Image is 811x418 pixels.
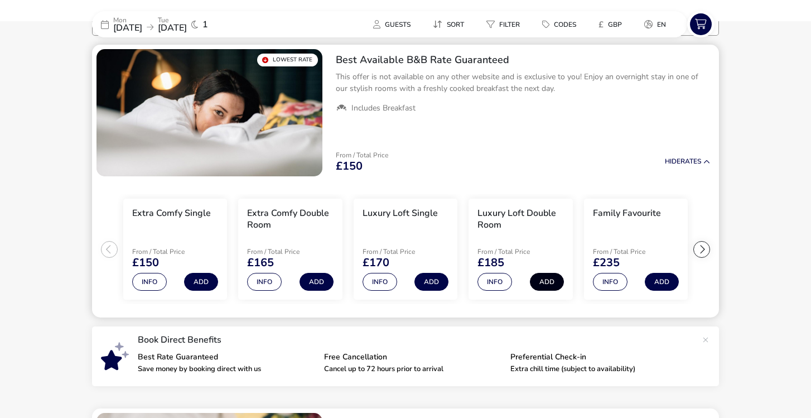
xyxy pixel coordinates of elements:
[477,248,557,255] p: From / Total Price
[327,45,719,123] div: Best Available B&B Rate GuaranteedThis offer is not available on any other website and is exclusi...
[364,16,424,32] naf-pibe-menu-bar-item: Guests
[351,103,416,113] span: Includes Breakfast
[92,11,259,37] div: Mon[DATE]Tue[DATE]1
[593,248,672,255] p: From / Total Price
[578,194,693,305] swiper-slide: 5 / 7
[665,158,710,165] button: HideRates
[510,353,688,361] p: Preferential Check-in
[590,16,631,32] button: £GBP
[477,16,533,32] naf-pibe-menu-bar-item: Filter
[132,257,159,268] span: £150
[257,54,318,66] div: Lowest Rate
[424,16,477,32] naf-pibe-menu-bar-item: Sort
[447,20,464,29] span: Sort
[336,152,388,158] p: From / Total Price
[477,257,504,268] span: £185
[593,257,620,268] span: £235
[424,16,473,32] button: Sort
[247,273,282,291] button: Info
[336,161,363,172] span: £150
[138,353,315,361] p: Best Rate Guaranteed
[590,16,635,32] naf-pibe-menu-bar-item: £GBP
[554,20,576,29] span: Codes
[477,273,512,291] button: Info
[635,16,675,32] button: en
[363,208,438,219] h3: Luxury Loft Single
[324,366,501,373] p: Cancel up to 72 hours prior to arrival
[132,248,211,255] p: From / Total Price
[477,16,529,32] button: Filter
[665,157,680,166] span: Hide
[202,20,208,29] span: 1
[348,194,463,305] swiper-slide: 3 / 7
[530,273,564,291] button: Add
[364,16,419,32] button: Guests
[499,20,520,29] span: Filter
[158,17,187,23] p: Tue
[385,20,411,29] span: Guests
[533,16,585,32] button: Codes
[635,16,679,32] naf-pibe-menu-bar-item: en
[184,273,218,291] button: Add
[96,49,322,176] swiper-slide: 1 / 1
[477,208,563,231] h3: Luxury Loft Double Room
[414,273,448,291] button: Add
[113,22,142,34] span: [DATE]
[608,20,622,29] span: GBP
[593,273,627,291] button: Info
[158,22,187,34] span: [DATE]
[463,194,578,305] swiper-slide: 4 / 7
[113,17,142,23] p: Mon
[247,248,326,255] p: From / Total Price
[645,273,679,291] button: Add
[593,208,661,219] h3: Family Favourite
[363,273,397,291] button: Info
[324,353,501,361] p: Free Cancellation
[132,208,211,219] h3: Extra Comfy Single
[533,16,590,32] naf-pibe-menu-bar-item: Codes
[300,273,334,291] button: Add
[336,71,710,94] p: This offer is not available on any other website and is exclusive to you! Enjoy an overnight stay...
[336,54,710,66] h2: Best Available B&B Rate Guaranteed
[693,194,808,305] swiper-slide: 6 / 7
[138,366,315,373] p: Save money by booking direct with us
[132,273,167,291] button: Info
[510,366,688,373] p: Extra chill time (subject to availability)
[363,257,389,268] span: £170
[233,194,347,305] swiper-slide: 2 / 7
[247,208,333,231] h3: Extra Comfy Double Room
[118,194,233,305] swiper-slide: 1 / 7
[657,20,666,29] span: en
[247,257,274,268] span: £165
[598,19,604,30] i: £
[363,248,442,255] p: From / Total Price
[138,335,697,344] p: Book Direct Benefits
